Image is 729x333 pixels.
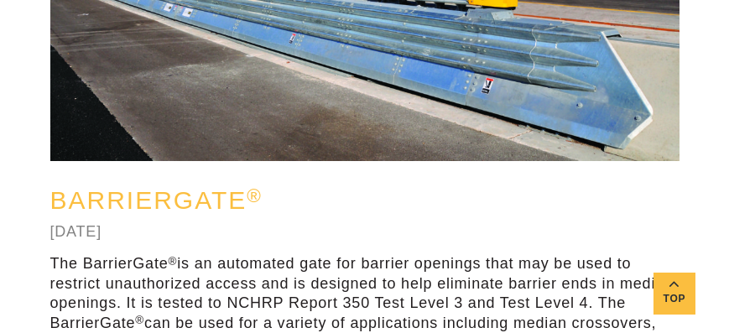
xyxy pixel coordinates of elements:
[50,186,263,214] a: BarrierGate®
[653,289,695,309] span: Top
[247,185,263,206] sup: ®
[653,273,695,315] a: Top
[169,255,178,268] sup: ®
[135,314,144,326] sup: ®
[50,223,102,240] a: [DATE]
